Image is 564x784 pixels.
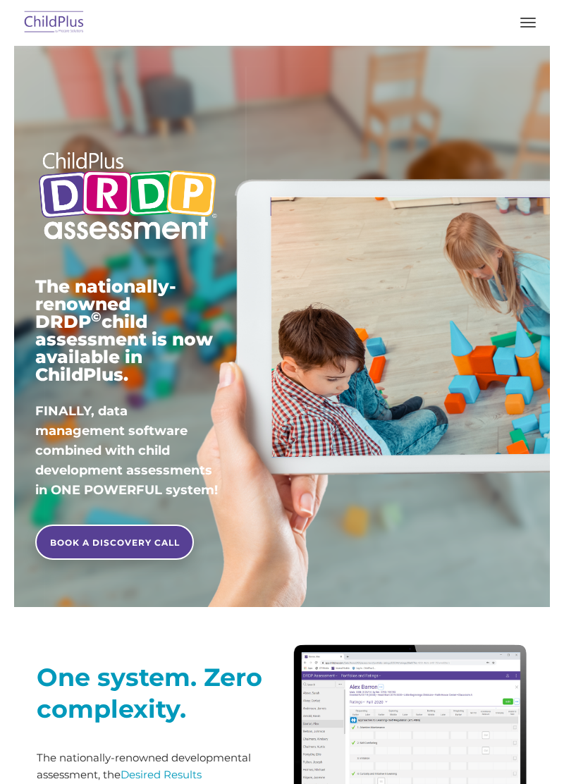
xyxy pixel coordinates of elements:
[35,403,218,498] span: FINALLY, data management software combined with child development assessments in ONE POWERFUL sys...
[35,141,220,253] img: Copyright - DRDP Logo Light
[37,662,262,724] strong: One system. Zero complexity.
[21,6,87,39] img: ChildPlus by Procare Solutions
[91,309,102,325] sup: ©
[35,525,194,560] a: BOOK A DISCOVERY CALL
[35,276,213,385] span: The nationally-renowned DRDP child assessment is now available in ChildPlus.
